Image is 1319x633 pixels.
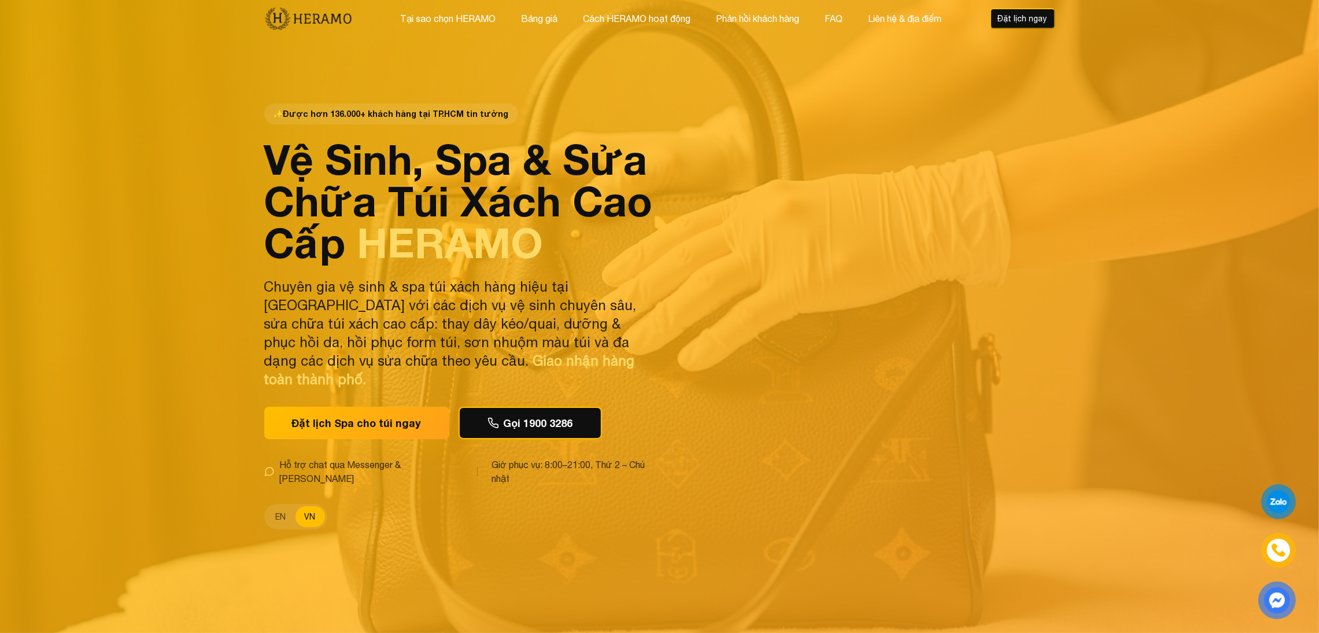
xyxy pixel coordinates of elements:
button: Đặt lịch Spa cho túi ngay [264,407,449,439]
button: Phản hồi khách hàng [712,11,803,26]
button: Tại sao chọn HERAMO [397,11,499,26]
span: star [274,108,283,120]
button: Đặt lịch ngay [990,8,1055,29]
button: Liên hệ & địa điểm [864,11,945,26]
button: FAQ [821,11,846,26]
span: Giờ phục vụ: 8:00–21:00, Thứ 2 – Chủ nhật [492,458,653,485]
button: VN [295,506,325,527]
button: EN [267,506,295,527]
h1: Vệ Sinh, Spa & Sửa Chữa Túi Xách Cao Cấp [264,138,653,263]
span: Hỗ trợ chat qua Messenger & [PERSON_NAME] [279,458,463,485]
span: HERAMO [357,218,544,267]
p: Chuyên gia vệ sinh & spa túi xách hàng hiệu tại [GEOGRAPHIC_DATA] với các dịch vụ vệ sinh chuyên ... [264,277,653,388]
button: Cách HERAMO hoạt động [579,11,694,26]
img: phone-icon [1272,543,1285,557]
button: Bảng giá [518,11,561,26]
span: Được hơn 136.000+ khách hàng tại TP.HCM tin tưởng [264,104,518,124]
img: new-logo.3f60348b.png [264,6,353,31]
button: Gọi 1900 3286 [459,407,602,439]
a: phone-icon [1263,535,1294,566]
